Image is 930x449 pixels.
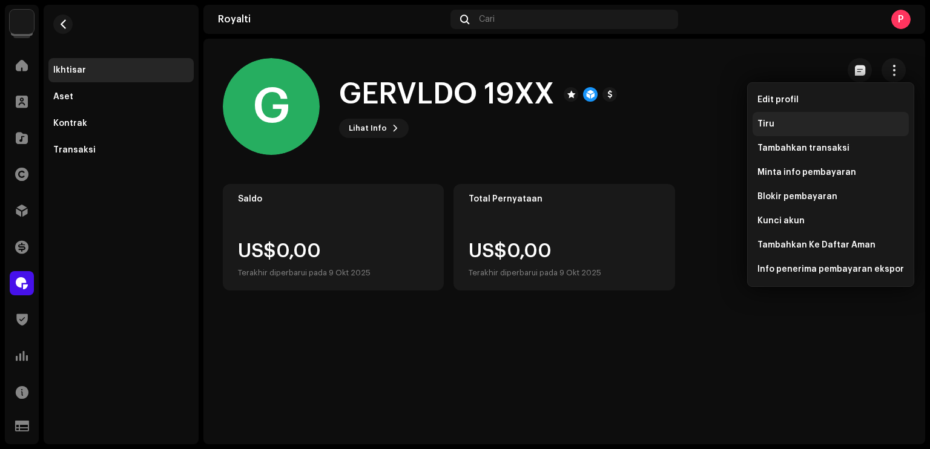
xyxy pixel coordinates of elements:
div: P [891,10,911,29]
span: Info penerima pembayaran ekspor [757,264,904,274]
re-o-card-value: Saldo [223,184,444,290]
h1: GERVLDO 19XX [339,75,554,114]
div: Ikhtisar [53,65,86,75]
re-m-nav-item: Aset [48,85,194,109]
span: Lihat Info [349,116,387,140]
re-m-nav-item: Ikhtisar [48,58,194,82]
re-m-nav-item: Transaksi [48,138,194,162]
div: Total Pernyataan [469,194,659,204]
span: Kunci akun [757,216,805,226]
div: Terakhir diperbarui pada 9 Okt 2025 [238,266,371,280]
span: Tambahkan transaksi [757,143,849,153]
span: Blokir pembayaran [757,192,837,202]
span: Edit profil [757,95,799,105]
button: Lihat Info [339,119,409,138]
div: Transaksi [53,145,96,155]
div: Royalti [218,15,446,24]
span: Minta info pembayaran [757,168,856,177]
span: Tiru [757,119,774,129]
span: Tambahkan Ke Daftar Aman [757,240,876,250]
re-m-nav-item: Kontrak [48,111,194,136]
div: Terakhir diperbarui pada 9 Okt 2025 [469,266,601,280]
div: Aset [53,92,73,102]
div: Kontrak [53,119,87,128]
re-o-card-value: Total Pernyataan [453,184,674,290]
div: Saldo [238,194,429,204]
div: G [223,58,320,155]
span: Cari [479,15,495,24]
img: 64f15ab7-a28a-4bb5-a164-82594ec98160 [10,10,34,34]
